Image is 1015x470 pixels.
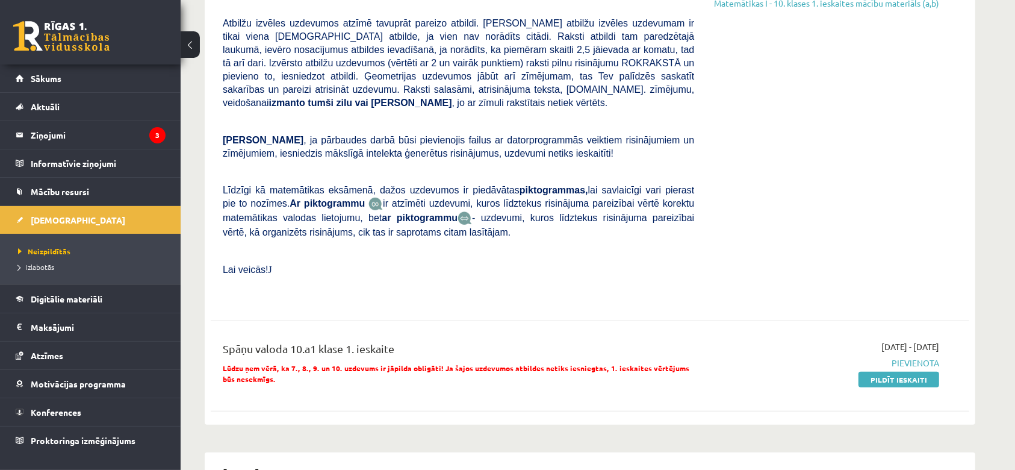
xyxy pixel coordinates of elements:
a: Digitālie materiāli [16,285,166,313]
span: Pievienota [712,357,939,369]
span: Lai veicās! [223,265,268,275]
a: Izlabotās [18,262,169,272]
img: wKvN42sLe3LLwAAAABJRU5ErkJggg== [458,211,472,225]
span: Motivācijas programma [31,378,126,389]
a: Neizpildītās [18,246,169,257]
img: JfuEzvunn4EvwAAAAASUVORK5CYII= [368,197,383,211]
b: Ar piktogrammu [290,198,365,208]
span: [DATE] - [DATE] [881,340,939,353]
a: Rīgas 1. Tālmācības vidusskola [13,21,110,51]
a: Mācību resursi [16,178,166,205]
a: Sākums [16,64,166,92]
a: Maksājumi [16,313,166,341]
legend: Ziņojumi [31,121,166,149]
span: Atzīmes [31,350,63,361]
span: Digitālie materiāli [31,293,102,304]
span: Mācību resursi [31,186,89,197]
div: Spāņu valoda 10.a1 klase 1. ieskaite [223,340,694,363]
b: ar piktogrammu [382,213,458,223]
span: , ja pārbaudes darbā būsi pievienojis failus ar datorprogrammās veiktiem risinājumiem un zīmējumi... [223,135,694,158]
span: J [268,265,272,275]
span: ir atzīmēti uzdevumi, kuros līdztekus risinājuma pareizībai vērtē korektu matemātikas valodas lie... [223,198,694,223]
a: Pildīt ieskaiti [858,372,939,387]
span: Konferences [31,407,81,418]
span: Izlabotās [18,262,54,272]
span: Sākums [31,73,61,84]
b: tumši zilu vai [PERSON_NAME] [308,98,452,108]
a: Ziņojumi3 [16,121,166,149]
span: Aktuāli [31,101,60,112]
span: [PERSON_NAME] [223,135,303,145]
a: Informatīvie ziņojumi [16,149,166,177]
a: Konferences [16,398,166,426]
span: Līdzīgi kā matemātikas eksāmenā, dažos uzdevumos ir piedāvātas lai savlaicīgi vari pierast pie to... [223,185,694,208]
span: Proktoringa izmēģinājums [31,435,135,446]
b: piktogrammas, [520,185,588,195]
a: [DEMOGRAPHIC_DATA] [16,206,166,234]
a: Proktoringa izmēģinājums [16,427,166,454]
a: Aktuāli [16,93,166,121]
i: 3 [149,127,166,143]
span: [DEMOGRAPHIC_DATA] [31,215,125,225]
span: Neizpildītās [18,246,70,256]
span: Atbilžu izvēles uzdevumos atzīmē tavuprāt pareizo atbildi. [PERSON_NAME] atbilžu izvēles uzdevuma... [223,18,694,108]
legend: Informatīvie ziņojumi [31,149,166,177]
b: izmanto [269,98,305,108]
a: Motivācijas programma [16,370,166,398]
span: Lūdzu ņem vērā, ka 7., 8., 9. un 10. uzdevums ir jāpilda obligāti! Ja šajos uzdevumos atbildes ne... [223,363,689,384]
a: Atzīmes [16,342,166,369]
legend: Maksājumi [31,313,166,341]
